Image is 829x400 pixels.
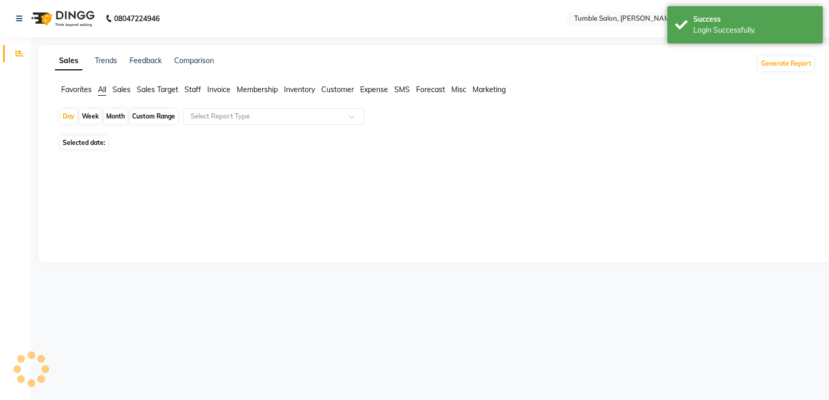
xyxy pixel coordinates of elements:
[473,85,506,94] span: Marketing
[55,52,82,70] a: Sales
[26,4,97,33] img: logo
[207,85,231,94] span: Invoice
[693,25,815,36] div: Login Successfully.
[416,85,445,94] span: Forecast
[759,56,814,71] button: Generate Report
[112,85,131,94] span: Sales
[114,4,160,33] b: 08047224946
[394,85,410,94] span: SMS
[451,85,466,94] span: Misc
[137,85,178,94] span: Sales Target
[321,85,354,94] span: Customer
[693,14,815,25] div: Success
[360,85,388,94] span: Expense
[130,109,178,124] div: Custom Range
[104,109,127,124] div: Month
[61,85,92,94] span: Favorites
[237,85,278,94] span: Membership
[95,56,117,65] a: Trends
[184,85,201,94] span: Staff
[174,56,214,65] a: Comparison
[60,109,77,124] div: Day
[98,85,106,94] span: All
[60,136,108,149] span: Selected date:
[284,85,315,94] span: Inventory
[130,56,162,65] a: Feedback
[79,109,102,124] div: Week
